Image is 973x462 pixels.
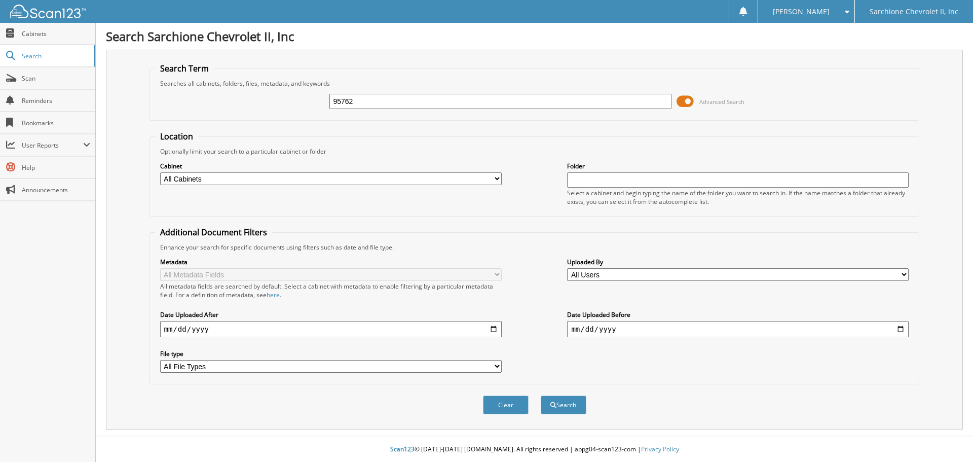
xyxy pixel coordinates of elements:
div: Enhance your search for specific documents using filters such as date and file type. [155,243,914,252]
legend: Location [155,131,198,142]
iframe: Chat Widget [922,413,973,462]
span: Bookmarks [22,119,90,127]
label: Folder [567,162,909,170]
label: Cabinet [160,162,502,170]
span: Scan123 [390,445,415,453]
span: User Reports [22,141,83,150]
span: Scan [22,74,90,83]
span: Reminders [22,96,90,105]
div: © [DATE]-[DATE] [DOMAIN_NAME]. All rights reserved | appg04-scan123-com | [96,437,973,462]
button: Search [541,396,586,414]
span: Sarchione Chevrolet II, Inc [870,9,958,15]
input: end [567,321,909,337]
span: Announcements [22,186,90,194]
a: Privacy Policy [641,445,679,453]
h1: Search Sarchione Chevrolet II, Inc [106,28,963,45]
label: Date Uploaded After [160,310,502,319]
span: Search [22,52,89,60]
a: here [267,291,280,299]
span: Advanced Search [699,98,744,105]
div: Optionally limit your search to a particular cabinet or folder [155,147,914,156]
legend: Additional Document Filters [155,227,272,238]
input: start [160,321,502,337]
label: Date Uploaded Before [567,310,909,319]
div: Searches all cabinets, folders, files, metadata, and keywords [155,79,914,88]
label: File type [160,349,502,358]
img: scan123-logo-white.svg [10,5,86,18]
span: [PERSON_NAME] [773,9,830,15]
span: Help [22,163,90,172]
legend: Search Term [155,63,214,74]
button: Clear [483,396,529,414]
label: Metadata [160,258,502,266]
span: Cabinets [22,29,90,38]
div: Select a cabinet and begin typing the name of the folder you want to search in. If the name match... [567,189,909,206]
div: All metadata fields are searched by default. Select a cabinet with metadata to enable filtering b... [160,282,502,299]
label: Uploaded By [567,258,909,266]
